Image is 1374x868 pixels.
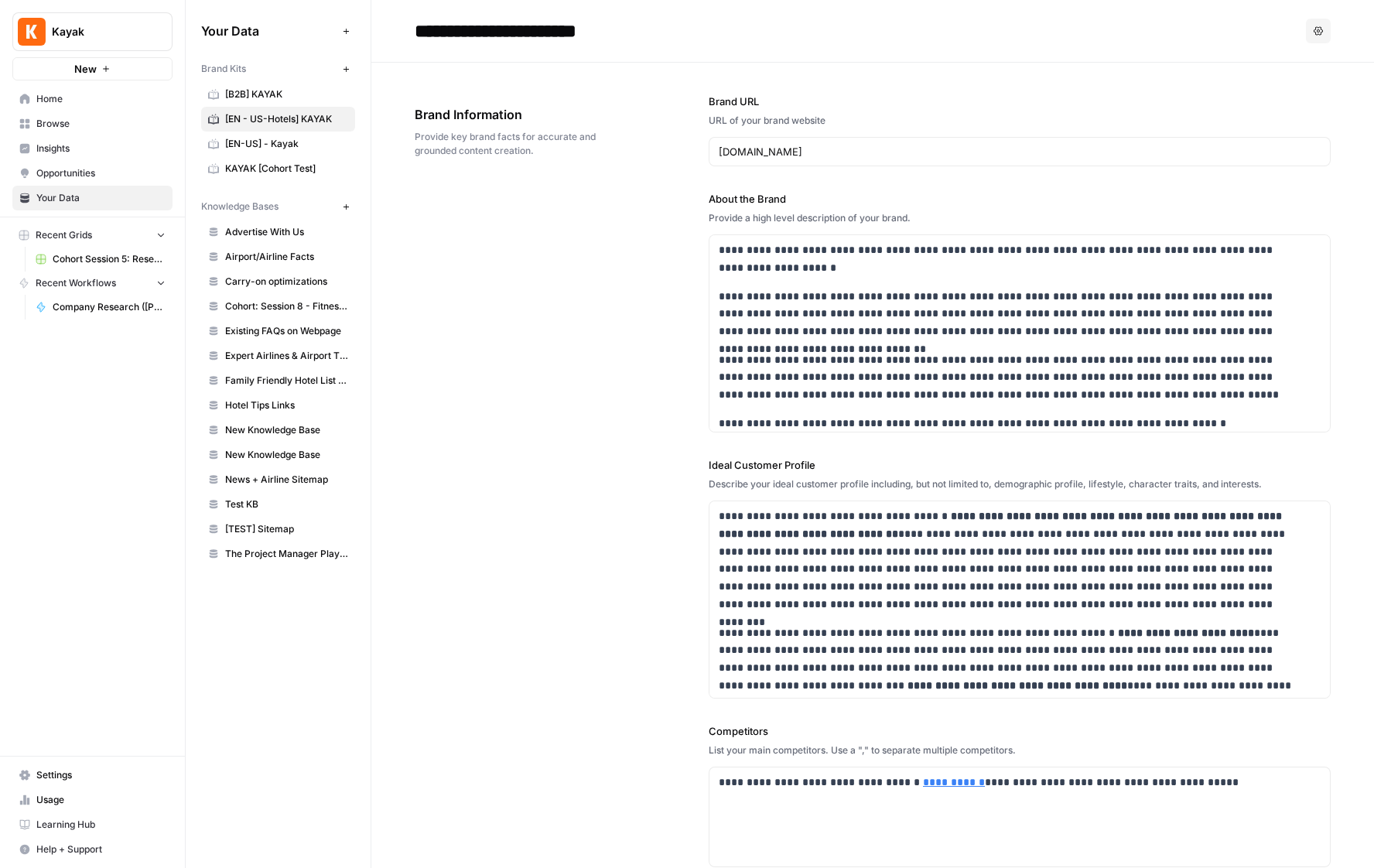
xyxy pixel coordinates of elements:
span: Learning Hub [36,818,166,832]
a: Learning Hub [12,812,173,837]
a: Browse [12,111,173,136]
span: Cohort Session 5: Research (Anhelina) [53,252,166,266]
span: Home [36,92,166,106]
button: Help + Support [12,837,173,862]
a: Insights [12,136,173,161]
a: KAYAK [Cohort Test] [201,156,355,181]
a: News + Airline Sitemap [201,467,355,492]
span: Test KB [225,497,348,511]
a: Advertise With Us [201,220,355,244]
a: Usage [12,788,173,812]
span: KAYAK [Cohort Test] [225,162,348,176]
span: Knowledge Bases [201,200,279,214]
a: Expert Airlines & Airport Tips [201,343,355,368]
a: Family Friendly Hotel List Features [201,368,355,393]
a: Hotel Tips Links [201,393,355,418]
span: Opportunities [36,166,166,180]
label: Competitors [709,723,1331,739]
span: Airport/Airline Facts [225,250,348,264]
a: [EN-US] - Kayak [201,132,355,156]
a: Test KB [201,492,355,517]
label: Ideal Customer Profile [709,457,1331,473]
a: The Project Manager Playbook [201,542,355,566]
button: Recent Workflows [12,272,173,295]
span: Kayak [52,24,145,39]
button: Recent Grids [12,224,173,247]
input: www.sundaysoccer.com [719,144,1321,159]
span: Provide key brand facts for accurate and grounded content creation. [415,130,622,158]
a: [EN - US-Hotels] KAYAK [201,107,355,132]
span: Help + Support [36,842,166,856]
span: Carry-on optimizations [225,275,348,289]
img: Kayak Logo [18,18,46,46]
div: List your main competitors. Use a "," to separate multiple competitors. [709,743,1331,757]
div: URL of your brand website [709,114,1331,128]
span: New Knowledge Base [225,423,348,437]
a: Home [12,87,173,111]
span: Your Data [36,191,166,205]
button: New [12,57,173,80]
a: New Knowledge Base [201,443,355,467]
label: Brand URL [709,94,1331,109]
a: [TEST] Sitemap [201,517,355,542]
span: Brand Kits [201,62,246,76]
span: News + Airline Sitemap [225,473,348,487]
a: Opportunities [12,161,173,186]
span: [EN - US-Hotels] KAYAK [225,112,348,126]
div: Provide a high level description of your brand. [709,211,1331,225]
span: Usage [36,793,166,807]
span: Brand Information [415,105,622,124]
span: Cohort: Session 8 - Fitness Posts [225,299,348,313]
span: Company Research ([PERSON_NAME]) [53,300,166,314]
a: Cohort Session 5: Research (Anhelina) [29,247,173,272]
a: Settings [12,763,173,788]
span: [EN-US] - Kayak [225,137,348,151]
span: Existing FAQs on Webpage [225,324,348,338]
a: Company Research ([PERSON_NAME]) [29,295,173,320]
div: Describe your ideal customer profile including, but not limited to, demographic profile, lifestyl... [709,477,1331,491]
a: Carry-on optimizations [201,269,355,294]
a: [B2B] KAYAK [201,82,355,107]
a: New Knowledge Base [201,418,355,443]
span: New [74,61,97,77]
span: The Project Manager Playbook [225,547,348,561]
a: Airport/Airline Facts [201,244,355,269]
span: Browse [36,117,166,131]
span: Recent Grids [36,228,92,242]
span: [TEST] Sitemap [225,522,348,536]
span: Family Friendly Hotel List Features [225,374,348,388]
span: Settings [36,768,166,782]
label: About the Brand [709,191,1331,207]
button: Workspace: Kayak [12,12,173,51]
span: Insights [36,142,166,155]
span: New Knowledge Base [225,448,348,462]
a: Cohort: Session 8 - Fitness Posts [201,294,355,319]
span: Recent Workflows [36,276,116,290]
span: [B2B] KAYAK [225,87,348,101]
span: Expert Airlines & Airport Tips [225,349,348,363]
a: Your Data [12,186,173,210]
span: Your Data [201,22,337,40]
a: Existing FAQs on Webpage [201,319,355,343]
span: Advertise With Us [225,225,348,239]
span: Hotel Tips Links [225,398,348,412]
